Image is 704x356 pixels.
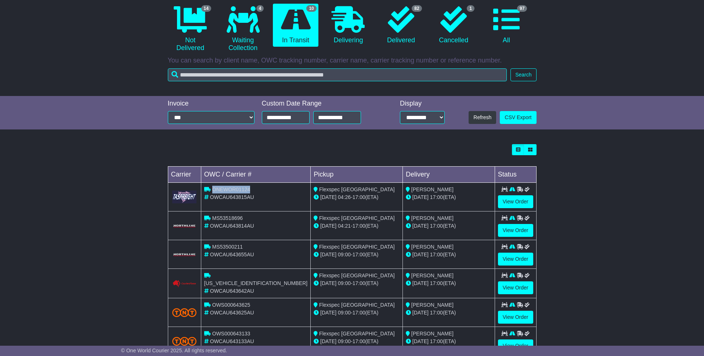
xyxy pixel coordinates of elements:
div: - (ETA) [314,251,400,259]
span: Flexspec [GEOGRAPHIC_DATA] [319,215,395,221]
td: Pickup [311,167,403,183]
span: [PERSON_NAME] [411,331,454,337]
img: TNT_Domestic.png [172,337,196,346]
img: tab_keywords_by_traffic_grey.svg [73,43,79,49]
a: Delivering [326,4,371,47]
span: 04:26 [338,194,351,200]
td: OWC / Carrier # [201,167,310,183]
div: - (ETA) [314,309,400,317]
span: MS53500211 [212,244,243,250]
div: (ETA) [406,251,492,259]
div: - (ETA) [314,280,400,287]
span: ONEWOR01124 [212,186,250,192]
span: [DATE] [320,223,336,229]
a: 14 Not Delivered [168,4,213,55]
span: 4 [256,5,264,12]
div: Domain: [DOMAIN_NAME] [19,19,81,25]
span: MS53518696 [212,215,243,221]
span: 17:00 [353,223,365,229]
span: [DATE] [412,280,429,286]
span: 09:00 [338,252,351,257]
span: 14 [201,5,211,12]
div: v 4.0.25 [21,12,36,18]
span: [DATE] [320,252,336,257]
div: Keywords by Traffic [81,43,124,48]
span: 17:00 [430,280,443,286]
span: [PERSON_NAME] [411,244,454,250]
div: (ETA) [406,193,492,201]
span: [PERSON_NAME] [411,215,454,221]
div: (ETA) [406,309,492,317]
span: 17:00 [353,194,365,200]
a: 97 All [484,4,529,47]
span: 17:00 [353,310,365,316]
span: 1 [467,5,474,12]
a: 1 Cancelled [431,4,476,47]
div: (ETA) [406,222,492,230]
a: View Order [498,253,533,266]
td: Status [495,167,536,183]
img: TNT_Domestic.png [172,308,196,317]
span: Flexspec [GEOGRAPHIC_DATA] [319,186,395,192]
span: 17:00 [430,223,443,229]
span: [US_VEHICLE_IDENTIFICATION_NUMBER] [204,280,307,286]
span: 09:00 [338,338,351,344]
div: - (ETA) [314,222,400,230]
a: 4 Waiting Collection [220,4,266,55]
span: OWCAU643655AU [210,252,254,257]
span: OWCAU643814AU [210,223,254,229]
span: 17:00 [353,338,365,344]
span: [DATE] [412,310,429,316]
span: 97 [517,5,527,12]
span: [DATE] [412,252,429,257]
span: [DATE] [412,194,429,200]
div: (ETA) [406,338,492,345]
a: View Order [498,224,533,237]
a: 10 In Transit [273,4,318,47]
span: 17:00 [430,194,443,200]
span: 17:00 [430,252,443,257]
span: [PERSON_NAME] [411,302,454,308]
span: [DATE] [320,338,336,344]
span: OWS000643133 [212,331,250,337]
div: - (ETA) [314,193,400,201]
span: Flexspec [GEOGRAPHIC_DATA] [319,331,395,337]
span: [DATE] [412,338,429,344]
span: 04:21 [338,223,351,229]
a: View Order [498,311,533,324]
button: Search [510,68,536,81]
a: View Order [498,195,533,208]
div: - (ETA) [314,338,400,345]
span: 17:00 [430,338,443,344]
img: website_grey.svg [12,19,18,25]
span: OWCAU643625AU [210,310,254,316]
span: 17:00 [353,280,365,286]
span: 09:00 [338,280,351,286]
span: [DATE] [320,194,336,200]
span: [PERSON_NAME] [411,273,454,278]
span: 82 [412,5,422,12]
span: OWCAU643642AU [210,288,254,294]
span: OWCAU643133AU [210,338,254,344]
div: Domain Overview [28,43,66,48]
button: Refresh [469,111,496,124]
span: OWCAU643815AU [210,194,254,200]
span: [DATE] [320,280,336,286]
span: [DATE] [412,223,429,229]
span: [DATE] [320,310,336,316]
div: Custom Date Range [262,100,380,108]
span: [PERSON_NAME] [411,186,454,192]
td: Delivery [402,167,495,183]
span: Flexspec [GEOGRAPHIC_DATA] [319,273,395,278]
span: OWS000643625 [212,302,250,308]
span: 10 [306,5,316,12]
div: (ETA) [406,280,492,287]
p: You can search by client name, OWC tracking number, carrier name, carrier tracking number or refe... [168,57,537,65]
span: 17:00 [430,310,443,316]
a: CSV Export [500,111,536,124]
img: GetCarrierServiceLogo [172,191,196,203]
span: © One World Courier 2025. All rights reserved. [121,348,227,353]
div: Invoice [168,100,254,108]
span: Flexspec [GEOGRAPHIC_DATA] [319,302,395,308]
span: 17:00 [353,252,365,257]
